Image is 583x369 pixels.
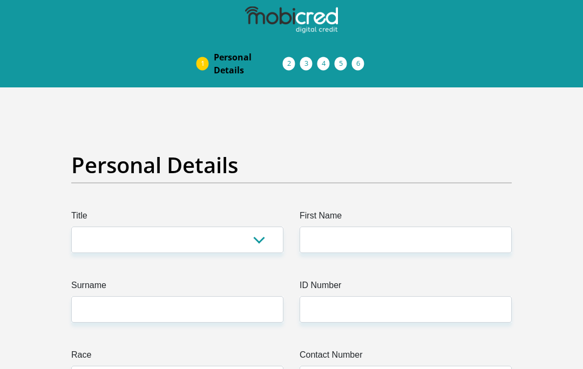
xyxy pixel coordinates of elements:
[245,6,338,33] img: mobicred logo
[71,209,283,227] label: Title
[300,227,512,253] input: First Name
[300,209,512,227] label: First Name
[71,279,283,296] label: Surname
[214,51,283,77] span: Personal Details
[71,296,283,323] input: Surname
[300,296,512,323] input: ID Number
[205,46,291,81] a: PersonalDetails
[300,348,512,366] label: Contact Number
[71,348,283,366] label: Race
[71,152,512,178] h2: Personal Details
[300,279,512,296] label: ID Number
